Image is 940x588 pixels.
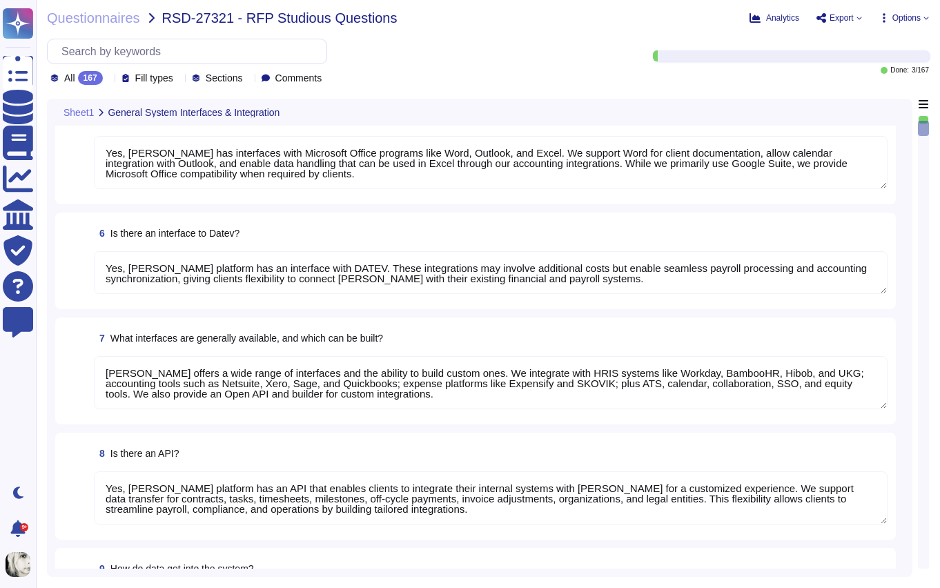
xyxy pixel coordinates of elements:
[110,563,254,574] span: How do data get into the system?
[78,71,103,85] div: 167
[94,449,105,458] span: 8
[766,14,799,22] span: Analytics
[135,73,173,83] span: Fill types
[94,251,888,294] textarea: Yes, [PERSON_NAME] platform has an interface with DATEV. These integrations may involve additiona...
[3,549,40,580] button: user
[892,14,921,22] span: Options
[830,14,854,22] span: Export
[94,356,888,409] textarea: [PERSON_NAME] offers a wide range of interfaces and the ability to build custom ones. We integrat...
[275,73,322,83] span: Comments
[108,108,280,117] span: General System Interfaces & Integration
[94,333,105,343] span: 7
[63,108,94,117] span: Sheet1
[55,39,326,63] input: Search by keywords
[110,448,179,459] span: Is there an API?
[94,136,888,189] textarea: Yes, [PERSON_NAME] has interfaces with Microsoft Office programs like Word, Outlook, and Excel. W...
[110,333,383,344] span: What interfaces are generally available, and which can be built?
[750,12,799,23] button: Analytics
[6,552,30,577] img: user
[94,564,105,574] span: 9
[206,73,243,83] span: Sections
[912,67,929,74] span: 3 / 167
[94,471,888,525] textarea: Yes, [PERSON_NAME] platform has an API that enables clients to integrate their internal systems w...
[110,228,240,239] span: Is there an interface to Datev?
[47,11,140,25] span: Questionnaires
[20,523,28,531] div: 9+
[890,67,909,74] span: Done:
[162,11,398,25] span: RSD-27321 - RFP Studious Questions
[94,228,105,238] span: 6
[64,73,75,83] span: All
